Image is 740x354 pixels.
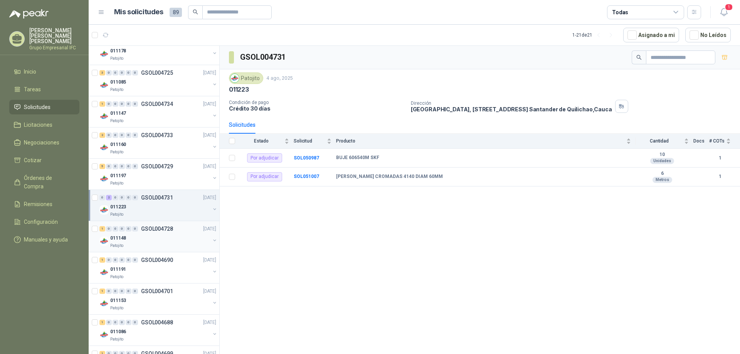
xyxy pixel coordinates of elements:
[99,289,105,294] div: 1
[685,28,731,42] button: No Leídos
[110,266,126,273] p: 011191
[24,138,59,147] span: Negociaciones
[336,138,625,144] span: Producto
[99,133,105,138] div: 2
[99,164,105,169] div: 5
[336,174,443,180] b: [PERSON_NAME] CROMADAS 4140 DIAM 60MM
[99,255,218,280] a: 1 0 0 0 0 0 GSOL004690[DATE] Company Logo011191Patojito
[99,195,105,200] div: 0
[99,237,109,246] img: Company Logo
[99,257,105,263] div: 1
[113,101,118,107] div: 0
[110,149,123,155] p: Patojito
[132,289,138,294] div: 0
[99,101,105,107] div: 1
[110,235,126,242] p: 011148
[110,297,126,304] p: 011153
[110,47,126,55] p: 011178
[9,153,79,168] a: Cotizar
[9,82,79,97] a: Tareas
[203,319,216,326] p: [DATE]
[636,152,689,158] b: 10
[240,134,294,149] th: Estado
[203,257,216,264] p: [DATE]
[9,197,79,211] a: Remisiones
[110,203,126,211] p: 011223
[110,305,123,311] p: Patojito
[132,133,138,138] div: 0
[203,69,216,77] p: [DATE]
[24,235,68,244] span: Manuales y ayuda
[336,155,379,161] b: BUJE 606540M SKF
[9,135,79,150] a: Negociaciones
[653,177,672,183] div: Metros
[9,9,49,18] img: Logo peakr
[113,70,118,75] div: 0
[709,134,740,149] th: # COTs
[99,330,109,339] img: Company Logo
[24,67,36,76] span: Inicio
[119,101,125,107] div: 0
[709,173,731,180] b: 1
[709,138,725,144] span: # COTs
[294,155,319,161] a: SOL050987
[612,8,628,17] div: Todas
[132,257,138,263] div: 0
[24,103,50,111] span: Solicitudes
[141,320,173,325] p: GSOL004688
[106,257,112,263] div: 0
[99,174,109,183] img: Company Logo
[229,121,256,129] div: Solicitudes
[132,164,138,169] div: 0
[294,138,325,144] span: Solicitud
[203,132,216,139] p: [DATE]
[193,9,198,15] span: search
[141,133,173,138] p: GSOL004733
[113,289,118,294] div: 0
[106,133,112,138] div: 0
[110,110,126,117] p: 011147
[99,37,218,62] a: 2 0 0 0 0 0 GSOL004726[DATE] Company Logo011178Patojito
[294,174,319,179] b: SOL051007
[99,268,109,277] img: Company Logo
[99,287,218,311] a: 1 0 0 0 0 0 GSOL004701[DATE] Company Logo011153Patojito
[114,7,163,18] h1: Mis solicitudes
[113,226,118,232] div: 0
[247,172,282,181] div: Por adjudicar
[132,70,138,75] div: 0
[126,320,131,325] div: 0
[230,74,239,82] img: Company Logo
[411,101,612,106] p: Dirección
[636,171,689,177] b: 6
[99,162,218,186] a: 5 0 0 0 0 0 GSOL004729[DATE] Company Logo011197Patojito
[709,154,731,162] b: 1
[29,28,79,44] p: [PERSON_NAME] [PERSON_NAME] [PERSON_NAME]
[99,193,218,218] a: 0 2 0 0 0 0 GSOL004731[DATE] Company Logo011223Patojito
[203,225,216,233] p: [DATE]
[113,133,118,138] div: 0
[110,87,123,93] p: Patojito
[99,49,109,59] img: Company Logo
[110,118,123,124] p: Patojito
[110,180,123,186] p: Patojito
[636,134,693,149] th: Cantidad
[240,138,283,144] span: Estado
[24,218,58,226] span: Configuración
[99,70,105,75] div: 3
[106,289,112,294] div: 0
[126,164,131,169] div: 0
[126,101,131,107] div: 0
[99,224,218,249] a: 1 0 0 0 0 0 GSOL004728[DATE] Company Logo011148Patojito
[24,85,41,94] span: Tareas
[132,320,138,325] div: 0
[132,195,138,200] div: 0
[24,156,42,164] span: Cotizar
[99,99,218,124] a: 1 0 0 0 0 0 GSOL004734[DATE] Company Logo011147Patojito
[9,232,79,247] a: Manuales y ayuda
[203,163,216,170] p: [DATE]
[110,243,123,249] p: Patojito
[141,101,173,107] p: GSOL004734
[119,133,125,138] div: 0
[106,70,112,75] div: 0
